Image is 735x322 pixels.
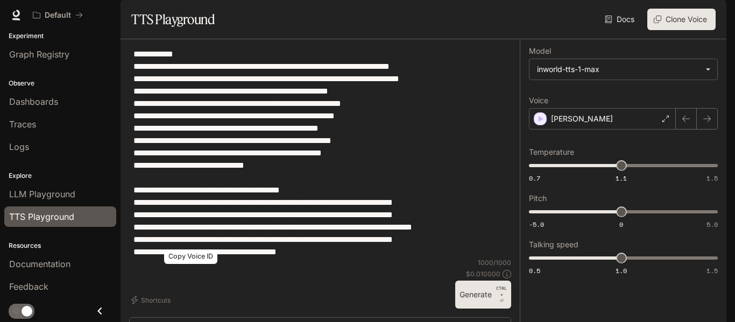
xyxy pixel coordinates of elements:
[537,64,700,75] div: inworld-tts-1-max
[529,97,548,104] p: Voice
[496,285,507,304] p: ⏎
[129,291,175,309] button: Shortcuts
[131,9,215,30] h1: TTS Playground
[551,113,613,124] p: [PERSON_NAME]
[529,59,717,80] div: inworld-tts-1-max
[529,220,544,229] span: -5.0
[619,220,623,229] span: 0
[529,148,574,156] p: Temperature
[164,249,217,264] div: Copy Voice ID
[706,220,718,229] span: 5.0
[603,9,639,30] a: Docs
[455,281,511,309] button: GenerateCTRL +⏎
[616,174,627,183] span: 1.1
[466,269,500,278] p: $ 0.010000
[28,4,88,26] button: All workspaces
[529,241,578,248] p: Talking speed
[496,285,507,298] p: CTRL +
[616,266,627,275] span: 1.0
[647,9,716,30] button: Clone Voice
[45,11,71,20] p: Default
[529,266,540,275] span: 0.5
[529,47,551,55] p: Model
[706,174,718,183] span: 1.5
[529,174,540,183] span: 0.7
[706,266,718,275] span: 1.5
[529,195,547,202] p: Pitch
